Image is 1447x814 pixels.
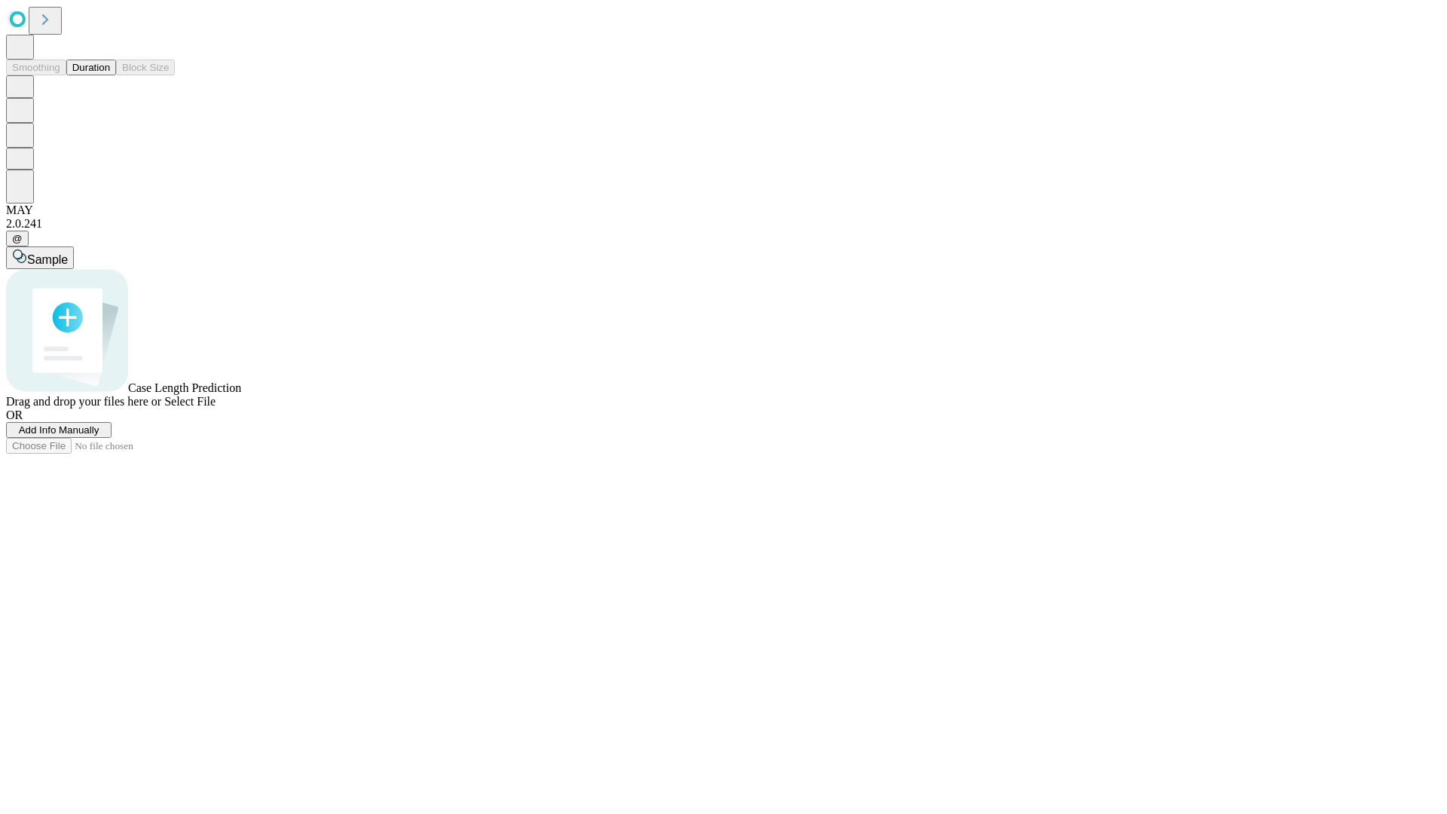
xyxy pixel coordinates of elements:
[164,395,216,408] span: Select File
[6,422,112,438] button: Add Info Manually
[12,233,23,244] span: @
[6,203,1441,217] div: MAY
[6,246,74,269] button: Sample
[6,409,23,421] span: OR
[27,253,68,266] span: Sample
[128,381,241,394] span: Case Length Prediction
[19,424,99,436] span: Add Info Manually
[6,395,161,408] span: Drag and drop your files here or
[6,231,29,246] button: @
[6,217,1441,231] div: 2.0.241
[116,60,175,75] button: Block Size
[6,60,66,75] button: Smoothing
[66,60,116,75] button: Duration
